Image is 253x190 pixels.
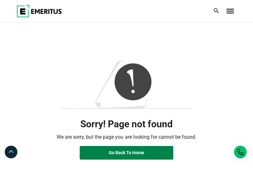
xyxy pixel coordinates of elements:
h2: Sorry! Page not found [16,118,237,130]
button: Toggle Menu [226,9,234,13]
p: We are sorry, but the page you are looking for cannot be found. [16,133,237,141]
span: Go Back To Home [109,150,144,155]
img: 404-Image [61,60,192,109]
a: Go Back To Home [80,146,173,160]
